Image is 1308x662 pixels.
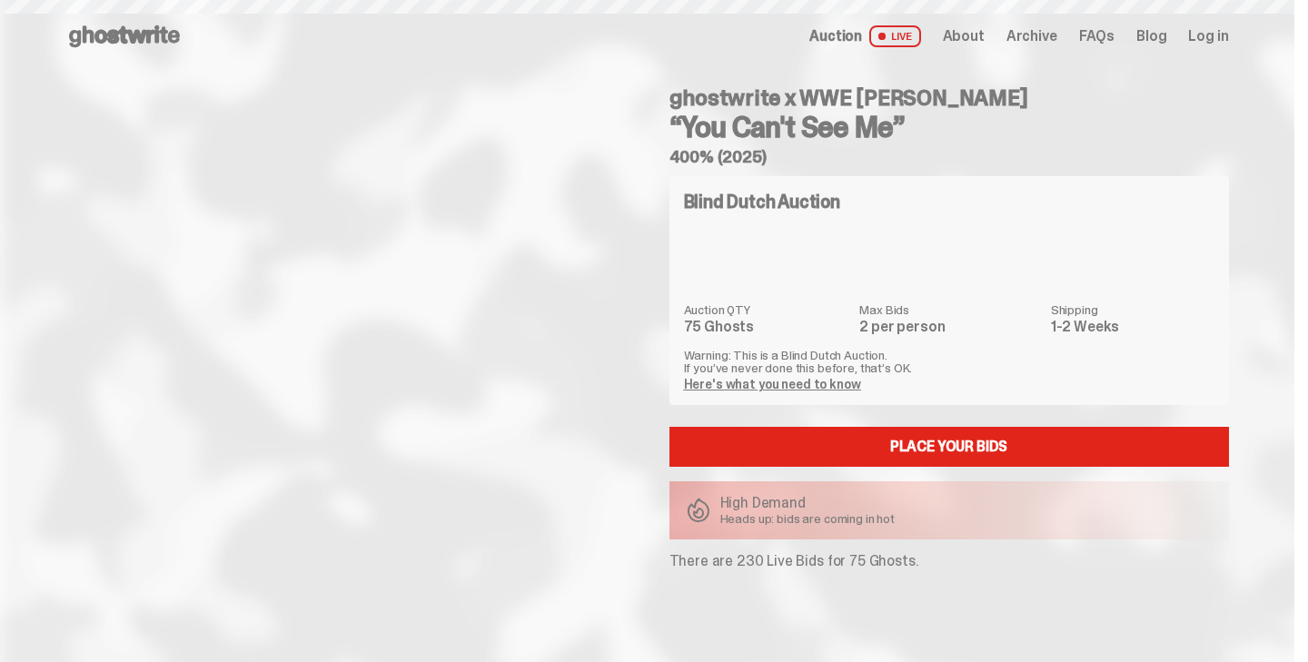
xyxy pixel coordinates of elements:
a: Archive [1006,29,1057,44]
dt: Shipping [1051,303,1214,316]
p: Warning: This is a Blind Dutch Auction. If you’ve never done this before, that’s OK. [684,349,1214,374]
span: LIVE [869,25,921,47]
span: Auction [809,29,862,44]
dt: Max Bids [859,303,1039,316]
p: High Demand [720,496,896,510]
a: Blog [1136,29,1166,44]
a: Here's what you need to know [684,376,861,392]
p: There are 230 Live Bids for 75 Ghosts. [669,554,1229,568]
h3: “You Can't See Me” [669,113,1229,142]
dd: 75 Ghosts [684,320,849,334]
dd: 1-2 Weeks [1051,320,1214,334]
a: About [943,29,985,44]
h4: Blind Dutch Auction [684,193,840,211]
a: FAQs [1079,29,1115,44]
dt: Auction QTY [684,303,849,316]
a: Log in [1188,29,1228,44]
h5: 400% (2025) [669,149,1229,165]
h4: ghostwrite x WWE [PERSON_NAME] [669,87,1229,109]
p: Heads up: bids are coming in hot [720,512,896,525]
dd: 2 per person [859,320,1039,334]
a: Place your Bids [669,427,1229,467]
a: Auction LIVE [809,25,920,47]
